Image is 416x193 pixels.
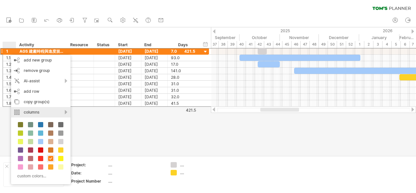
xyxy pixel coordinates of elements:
[11,97,71,107] div: copy group(s)
[141,68,168,74] div: [DATE]
[201,34,240,41] div: September 2025
[337,41,346,48] div: 51
[115,87,141,93] div: [DATE]
[210,41,219,48] div: 37
[168,108,196,113] div: 421.5
[14,172,65,180] div: custom colors...
[6,87,16,93] div: 1.6
[171,68,195,74] div: 141.0
[97,42,111,48] div: Status
[141,94,168,100] div: [DATE]
[246,41,255,48] div: 41
[401,41,410,48] div: 6
[264,41,273,48] div: 43
[115,55,141,61] div: [DATE]
[171,61,195,67] div: 17.0
[70,42,90,48] div: Resource
[6,94,16,100] div: 1.7
[115,81,141,87] div: [DATE]
[273,41,282,48] div: 44
[180,170,215,175] div: ....
[115,61,141,67] div: [DATE]
[115,68,141,74] div: [DATE]
[6,74,16,80] div: 1.4
[6,68,16,74] div: 1.3
[141,55,168,61] div: [DATE]
[171,81,195,87] div: 31.0
[141,81,168,87] div: [DATE]
[108,162,163,168] div: ....
[364,41,373,48] div: 2
[19,42,63,48] div: Activity
[6,81,16,87] div: 1.5
[355,41,364,48] div: 1
[346,41,355,48] div: 52
[167,42,198,48] div: Days
[171,48,195,54] div: 7.0
[383,41,392,48] div: 4
[180,162,215,168] div: ....
[240,34,280,41] div: October 2025
[71,162,107,168] div: Project:
[115,94,141,100] div: [DATE]
[171,74,195,80] div: 28.0
[319,41,328,48] div: 49
[171,94,195,100] div: 32.0
[6,48,16,54] div: 1
[237,41,246,48] div: 40
[171,55,195,61] div: 93.0
[141,74,168,80] div: [DATE]
[11,107,71,117] div: columns
[24,68,50,73] span: remove group
[292,41,301,48] div: 46
[228,41,237,48] div: 39
[282,41,292,48] div: 45
[171,100,195,106] div: 41.5
[71,178,107,184] div: Project Number
[319,34,359,41] div: December 2025
[71,170,107,176] div: Date:
[19,55,64,61] div: 申辦公司
[255,41,264,48] div: 42
[3,162,64,187] div: Add your own logo
[118,42,137,48] div: Start
[6,100,16,106] div: 1.8
[11,76,71,86] div: AI-assist
[328,41,337,48] div: 50
[359,34,399,41] div: January 2026
[310,41,319,48] div: 48
[144,42,164,48] div: End
[392,41,401,48] div: 5
[11,55,71,65] div: add new group
[19,48,64,54] div: AGS 建廠時程與進度規劃
[280,34,319,41] div: November 2025
[115,100,141,106] div: [DATE]
[115,74,141,80] div: [DATE]
[108,170,163,176] div: ....
[219,41,228,48] div: 38
[301,41,310,48] div: 47
[108,178,163,184] div: ....
[171,87,195,93] div: 31.0
[141,100,168,106] div: [DATE]
[141,61,168,67] div: [DATE]
[141,87,168,93] div: [DATE]
[115,48,141,54] div: [DATE]
[6,61,16,67] div: 1.2
[11,86,71,97] div: add row
[141,48,168,54] div: [DATE]
[6,55,16,61] div: 1.1
[373,41,383,48] div: 3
